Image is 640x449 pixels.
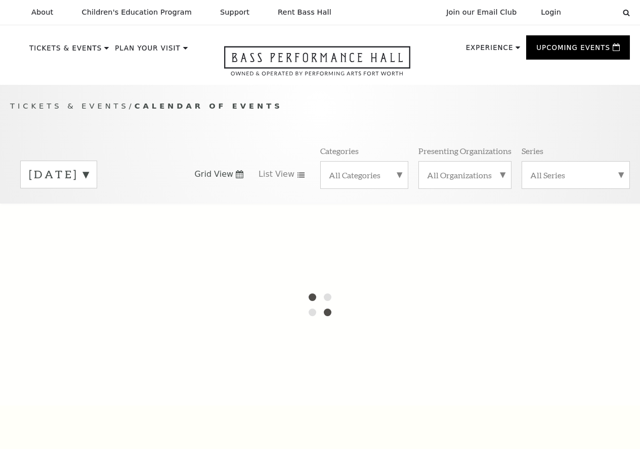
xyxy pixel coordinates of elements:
p: Children's Education Program [81,8,192,17]
span: Calendar of Events [135,102,283,110]
p: Tickets & Events [29,45,102,57]
label: All Categories [329,170,400,180]
p: Series [522,145,543,156]
p: Plan Your Visit [115,45,181,57]
p: Support [220,8,249,17]
span: Grid View [194,169,233,180]
label: All Organizations [427,170,503,180]
span: List View [259,169,294,180]
p: Experience [466,44,514,57]
p: Upcoming Events [536,44,610,57]
span: Tickets & Events [10,102,129,110]
p: Presenting Organizations [418,145,511,156]
p: Rent Bass Hall [278,8,331,17]
p: About [31,8,53,17]
p: Categories [320,145,359,156]
label: All Series [530,170,621,180]
select: Select: [577,8,613,17]
label: [DATE] [29,167,89,182]
p: / [10,100,630,113]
